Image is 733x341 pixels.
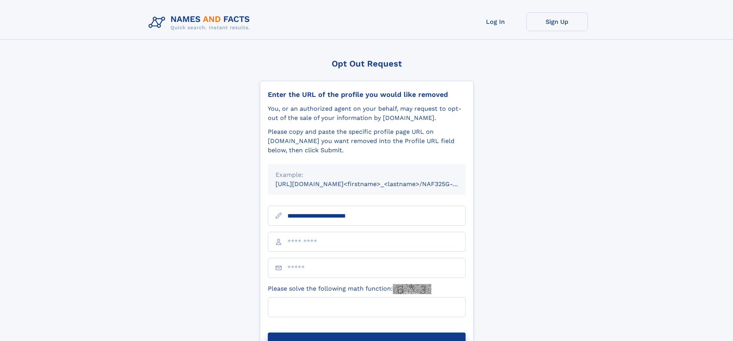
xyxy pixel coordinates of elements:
div: Please copy and paste the specific profile page URL on [DOMAIN_NAME] you want removed into the Pr... [268,127,466,155]
a: Sign Up [526,12,588,31]
div: You, or an authorized agent on your behalf, may request to opt-out of the sale of your informatio... [268,104,466,123]
div: Opt Out Request [260,59,474,68]
div: Enter the URL of the profile you would like removed [268,90,466,99]
label: Please solve the following math function: [268,284,431,294]
img: Logo Names and Facts [145,12,256,33]
div: Example: [276,170,458,180]
small: [URL][DOMAIN_NAME]<firstname>_<lastname>/NAF325G-xxxxxxxx [276,180,480,188]
a: Log In [465,12,526,31]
